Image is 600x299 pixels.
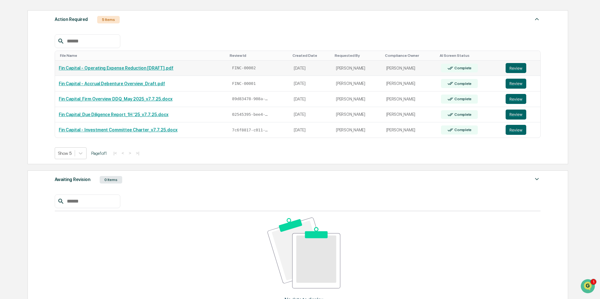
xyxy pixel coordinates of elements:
span: 7c6f8817-c011-4e03-9f6e-aa15265a0a96 [232,128,270,133]
td: [DATE] [290,76,332,91]
a: Powered byPylon [44,154,76,159]
button: Review [506,79,526,89]
a: 🖐️Preclearance [4,125,43,136]
a: Fin Capital_Due Diligence Report_1H '25_v7.7.25.docx [59,112,168,117]
span: FINC-00001 [232,81,256,86]
td: [DATE] [290,91,332,107]
a: Review [506,94,537,104]
button: Review [506,110,526,120]
span: FINC-00002 [232,66,256,71]
a: Review [506,63,537,73]
td: [PERSON_NAME] [332,122,382,138]
span: [DATE] [55,102,68,107]
a: Review [506,110,537,120]
img: No data [267,218,340,289]
div: 🗄️ [45,128,50,133]
div: Toggle SortBy [507,53,538,58]
span: [DATE] [55,85,68,90]
button: Review [506,94,526,104]
a: Fin Capital_Firm Overview DDQ_May 2025_v7.7.25.docx [59,96,172,101]
img: Jack Rasmussen [6,79,16,89]
div: Toggle SortBy [335,53,380,58]
div: Awaiting Revision [55,175,90,184]
a: Review [506,125,537,135]
td: [PERSON_NAME] [332,107,382,123]
div: Complete [453,66,472,70]
div: Toggle SortBy [230,53,288,58]
div: 🔎 [6,140,11,145]
img: 1746055101610-c473b297-6a78-478c-a979-82029cc54cd1 [12,85,17,90]
a: Review [506,79,537,89]
div: Complete [453,81,472,86]
span: • [52,102,54,107]
td: [PERSON_NAME] [382,122,437,138]
div: Toggle SortBy [292,53,330,58]
span: Pylon [62,155,76,159]
span: Attestations [52,128,77,134]
span: [PERSON_NAME] [19,102,51,107]
td: [PERSON_NAME] [382,107,437,123]
div: Toggle SortBy [60,53,225,58]
button: Review [506,125,526,135]
td: [PERSON_NAME] [382,61,437,76]
a: Fin Capital - Accrual Debenture Overview_Draft.pdf [59,81,165,86]
button: |< [112,150,119,156]
div: Toggle SortBy [440,53,499,58]
a: Fin Capital - Operating Expense Reduction [DRAFT].pdf [59,66,173,71]
img: 1746055101610-c473b297-6a78-478c-a979-82029cc54cd1 [6,48,17,59]
div: Toggle SortBy [385,53,435,58]
button: See all [97,68,114,76]
div: Past conversations [6,69,42,74]
td: [PERSON_NAME] [382,91,437,107]
td: [PERSON_NAME] [332,76,382,91]
img: Nick Cirella [6,96,16,106]
td: [DATE] [290,107,332,123]
td: [PERSON_NAME] [382,76,437,91]
td: [PERSON_NAME] [332,61,382,76]
img: caret [533,175,541,183]
button: Review [506,63,526,73]
span: 02545395-bee4-44fc-8129-b4aad3e2f655 [232,112,270,117]
span: Page 1 of 1 [91,151,107,156]
div: 5 Items [97,16,120,23]
td: [DATE] [290,61,332,76]
img: 8933085812038_c878075ebb4cc5468115_72.jpg [13,48,24,59]
button: < [120,150,126,156]
button: Start new chat [106,50,114,57]
td: [PERSON_NAME] [332,91,382,107]
span: [PERSON_NAME] [19,85,51,90]
a: Fin Capital - Investment Committee Charter_v7.7.25.docx [59,127,177,132]
div: We're available if you need us! [28,54,86,59]
a: 🗄️Attestations [43,125,80,136]
button: >| [134,150,141,156]
div: Action Required [55,15,88,23]
p: How can we help? [6,13,114,23]
iframe: Open customer support [580,278,597,295]
div: Complete [453,128,472,132]
div: Complete [453,97,472,101]
div: 0 Items [100,176,122,184]
div: Complete [453,112,472,117]
button: > [127,150,133,156]
a: 🔎Data Lookup [4,137,42,148]
img: caret [533,15,541,23]
td: [DATE] [290,122,332,138]
span: Preclearance [12,128,40,134]
span: Data Lookup [12,140,39,146]
span: 89d83478-908a-4e98-aca2-a62f482dcfa3 [232,96,270,101]
div: 🖐️ [6,128,11,133]
div: Start new chat [28,48,102,54]
span: • [52,85,54,90]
